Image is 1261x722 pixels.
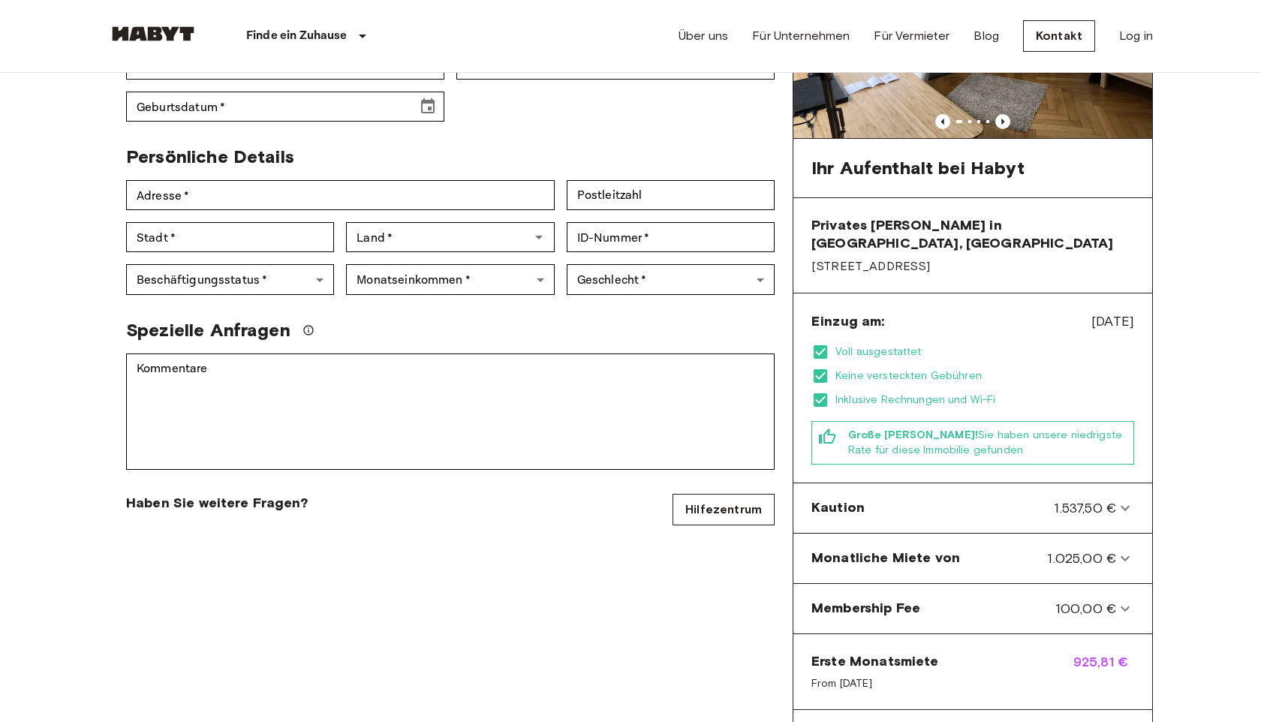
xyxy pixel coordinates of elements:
[974,27,999,45] a: Blog
[848,428,1127,458] span: Sie haben unsere niedrigste Rate für diese Immobilie gefunden
[1023,20,1095,52] a: Kontakt
[835,393,1134,408] span: Inklusive Rechnungen und Wi-Fi
[811,157,1025,179] span: Ihr Aufenthalt bei Habyt
[752,27,850,45] a: Für Unternehmen
[126,180,555,210] div: Adresse
[673,494,775,525] a: Hilfezentrum
[1073,652,1134,691] span: 925,81 €
[848,429,978,441] b: Große [PERSON_NAME]!
[995,114,1010,129] button: Previous image
[126,146,294,167] span: Persönliche Details
[835,369,1134,384] span: Keine versteckten Gebühren
[567,180,775,210] div: Postleitzahl
[567,222,775,252] div: ID-Nummer
[799,590,1146,627] div: Membership Fee100,00 €
[1091,311,1134,331] span: [DATE]
[413,92,443,122] button: Choose date
[1047,549,1116,568] span: 1.025,00 €
[679,27,728,45] a: Über uns
[811,216,1134,252] span: Privates [PERSON_NAME] in [GEOGRAPHIC_DATA], [GEOGRAPHIC_DATA]
[811,676,939,691] span: From [DATE]
[811,599,920,618] span: Membership Fee
[126,222,334,252] div: Stadt
[246,27,348,45] p: Finde ein Zuhause
[811,498,865,518] span: Kaution
[1119,27,1153,45] a: Log in
[835,344,1134,359] span: Voll ausgestattet
[302,324,314,336] svg: Wir werden unser Bestes tun, um Ihre Anfrage zu erfüllen, aber bitte beachten Sie, dass wir Ihre ...
[811,549,960,568] span: Monatliche Miete von
[935,114,950,129] button: Previous image
[1054,498,1116,518] span: 1.537,50 €
[874,27,950,45] a: Für Vermieter
[126,319,290,341] span: Spezielle Anfragen
[811,312,885,330] span: Einzug am:
[1055,599,1116,618] span: 100,00 €
[126,494,308,512] span: Haben Sie weitere Fragen?
[811,258,1134,275] span: [STREET_ADDRESS]
[799,540,1146,577] div: Monatliche Miete von1.025,00 €
[528,227,549,248] button: Open
[126,353,775,470] div: Kommentare
[108,26,198,41] img: Habyt
[811,652,939,670] span: Erste Monatsmiete
[799,489,1146,527] div: Kaution1.537,50 €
